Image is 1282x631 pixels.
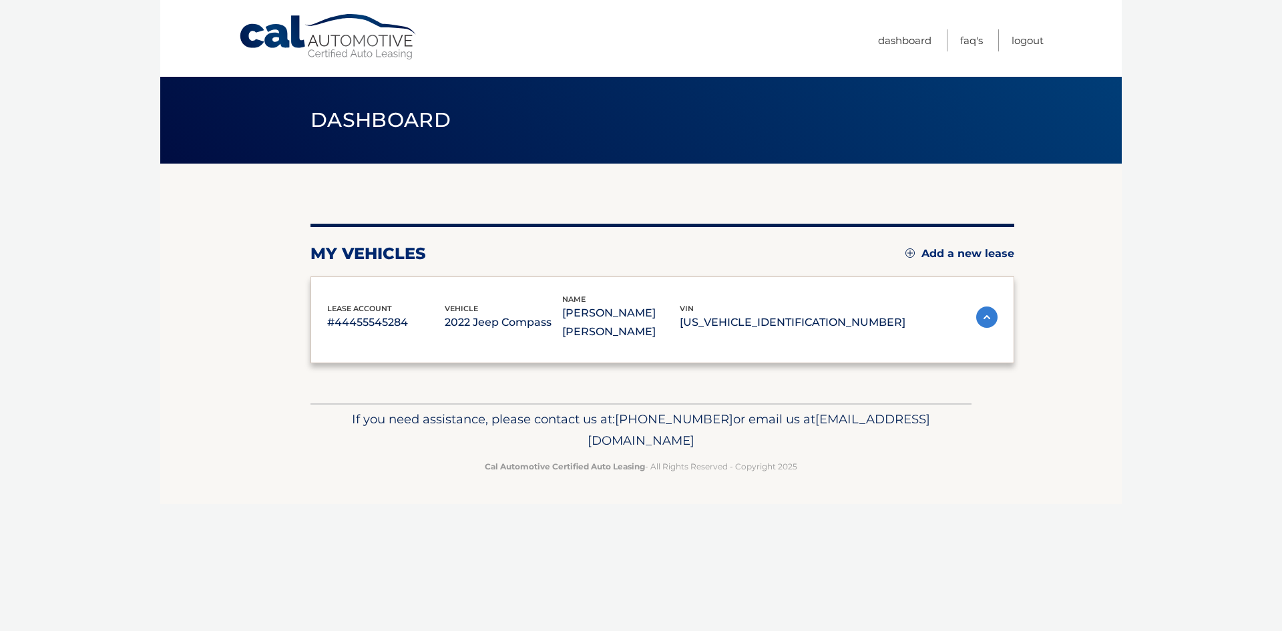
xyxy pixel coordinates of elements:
[485,461,645,471] strong: Cal Automotive Certified Auto Leasing
[905,247,1014,260] a: Add a new lease
[680,304,694,313] span: vin
[445,313,562,332] p: 2022 Jeep Compass
[319,409,963,451] p: If you need assistance, please contact us at: or email us at
[615,411,733,427] span: [PHONE_NUMBER]
[878,29,931,51] a: Dashboard
[327,313,445,332] p: #44455545284
[905,248,915,258] img: add.svg
[327,304,392,313] span: lease account
[562,294,586,304] span: name
[319,459,963,473] p: - All Rights Reserved - Copyright 2025
[310,244,426,264] h2: my vehicles
[976,306,998,328] img: accordion-active.svg
[445,304,478,313] span: vehicle
[960,29,983,51] a: FAQ's
[310,108,451,132] span: Dashboard
[680,313,905,332] p: [US_VEHICLE_IDENTIFICATION_NUMBER]
[562,304,680,341] p: [PERSON_NAME] [PERSON_NAME]
[1012,29,1044,51] a: Logout
[238,13,419,61] a: Cal Automotive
